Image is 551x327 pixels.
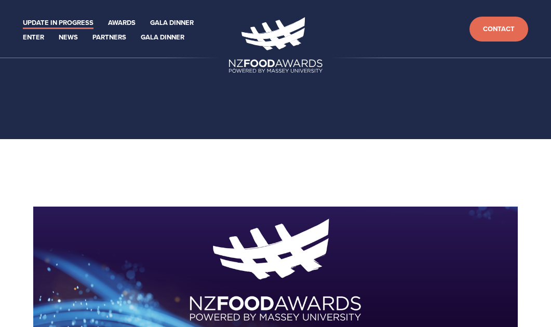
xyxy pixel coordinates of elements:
[469,17,528,42] a: Contact
[92,32,126,44] a: Partners
[59,32,78,44] a: News
[150,17,194,29] a: Gala Dinner
[23,32,44,44] a: Enter
[23,17,93,29] a: Update in Progress
[141,32,184,44] a: Gala Dinner
[108,17,136,29] a: Awards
